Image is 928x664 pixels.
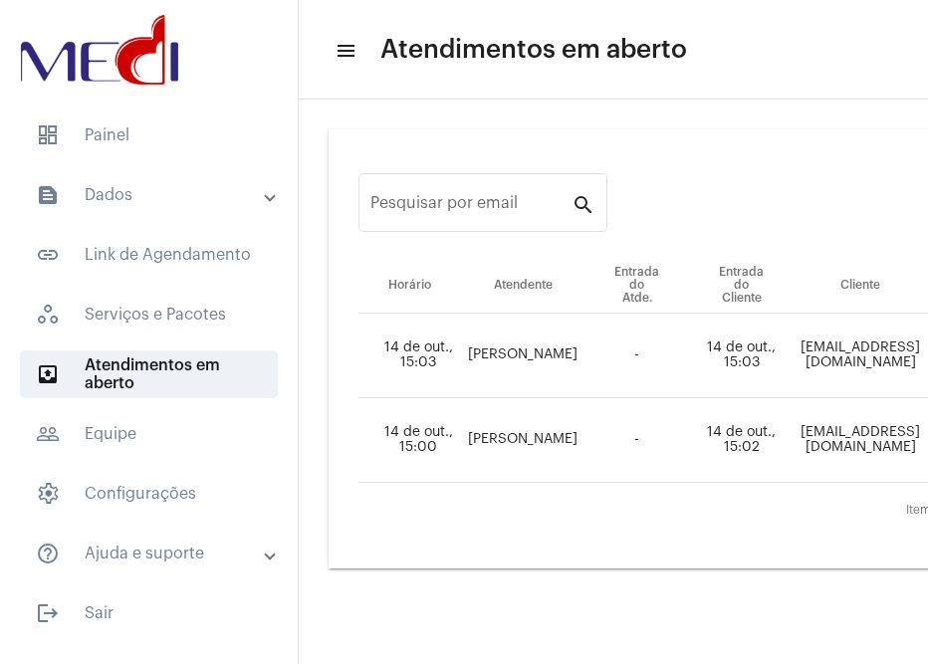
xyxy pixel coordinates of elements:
mat-icon: sidenav icon [36,183,60,207]
mat-expansion-panel-header: sidenav iconAjuda e suporte [12,530,298,577]
td: - [584,314,689,398]
mat-icon: sidenav icon [36,601,60,625]
span: Atendimentos em aberto [20,350,278,398]
mat-icon: sidenav icon [36,542,60,565]
td: - [584,398,689,483]
th: Atendente [461,258,584,314]
mat-icon: search [572,192,595,216]
th: Cliente [794,258,927,314]
td: [PERSON_NAME] [461,398,584,483]
span: Link de Agendamento [20,231,278,279]
span: Sair [20,589,278,637]
th: Entrada do Cliente [689,258,794,314]
mat-icon: sidenav icon [36,243,60,267]
td: [EMAIL_ADDRESS][DOMAIN_NAME] [794,398,927,483]
span: Serviços e Pacotes [20,291,278,338]
td: 14 de out., 15:02 [689,398,794,483]
span: Configurações [20,470,278,518]
span: sidenav icon [36,303,60,327]
td: 14 de out., 15:03 [689,314,794,398]
mat-panel-title: Ajuda e suporte [36,542,266,565]
mat-icon: sidenav icon [36,362,60,386]
img: d3a1b5fa-500b-b90f-5a1c-719c20e9830b.png [16,10,183,90]
input: Pesquisar por email [370,198,572,216]
th: Horário [358,258,461,314]
span: Atendimentos em aberto [380,34,687,66]
mat-panel-title: Dados [36,183,266,207]
span: sidenav icon [36,123,60,147]
span: Painel [20,111,278,159]
span: Equipe [20,410,278,458]
td: [EMAIL_ADDRESS][DOMAIN_NAME] [794,314,927,398]
td: 14 de out., 15:00 [358,398,461,483]
mat-icon: sidenav icon [36,422,60,446]
mat-icon: sidenav icon [335,39,354,63]
td: [PERSON_NAME] [461,314,584,398]
mat-expansion-panel-header: sidenav iconDados [12,171,298,219]
th: Entrada do Atde. [584,258,689,314]
td: 14 de out., 15:03 [358,314,461,398]
span: sidenav icon [36,482,60,506]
